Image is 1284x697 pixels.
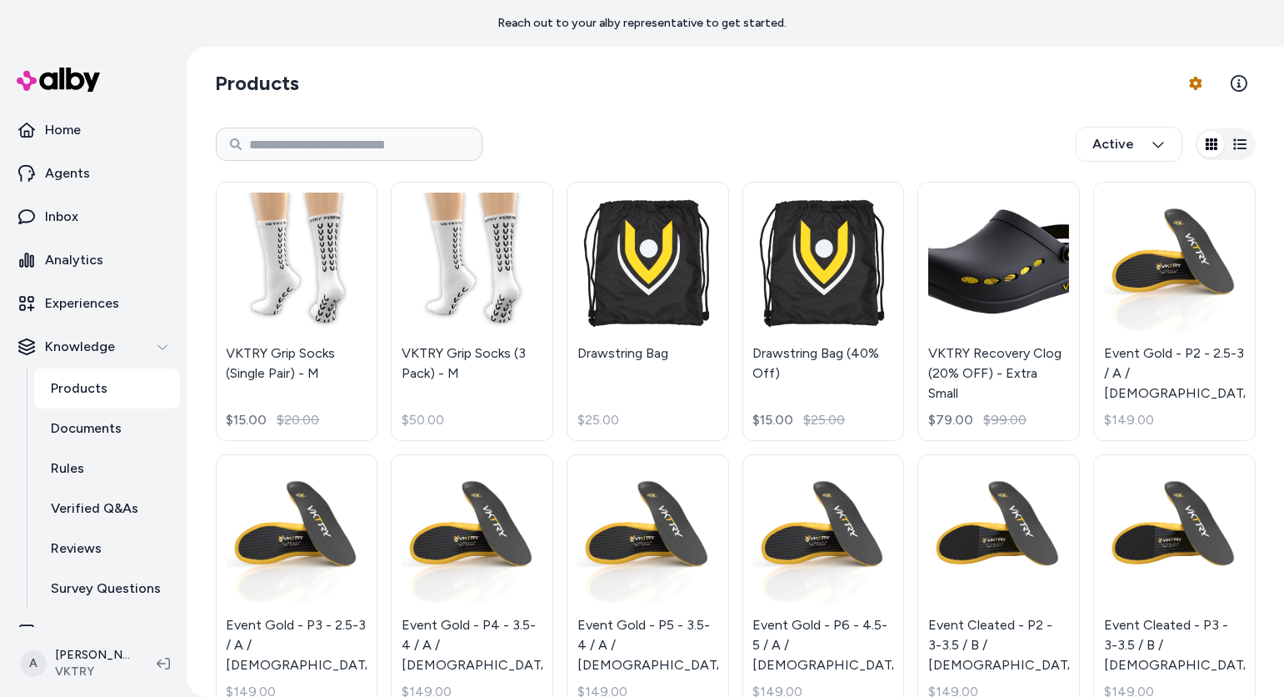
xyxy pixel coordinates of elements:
button: A[PERSON_NAME]VKTRY [10,637,143,690]
p: Products [51,379,107,399]
span: VKTRY [55,664,130,680]
p: Rules [51,459,84,479]
a: Verified Q&As [34,489,180,529]
a: Documents [34,409,180,449]
a: Experiences [7,283,180,323]
a: VKTRY Recovery Clog (20% OFF) - Extra SmallVKTRY Recovery Clog (20% OFF) - Extra Small$79.00$99.00 [917,182,1080,441]
p: Verified Q&As [51,499,138,519]
p: [PERSON_NAME] [55,647,130,664]
p: Reviews [51,539,102,559]
a: VKTRY Grip Socks (3 Pack) - MVKTRY Grip Socks (3 Pack) - M$50.00 [391,182,553,441]
a: Survey Questions [34,569,180,609]
span: A [20,650,47,677]
a: Integrations [7,612,180,652]
p: Integrations [45,622,122,642]
p: Survey Questions [51,579,161,599]
a: VKTRY Grip Socks (Single Pair) - MVKTRY Grip Socks (Single Pair) - M$15.00$20.00 [216,182,378,441]
p: Agents [45,163,90,183]
p: Home [45,120,81,140]
a: Event Gold - P2 - 2.5-3 / A / MaleEvent Gold - P2 - 2.5-3 / A / [DEMOGRAPHIC_DATA]$149.00 [1093,182,1256,441]
a: Drawstring BagDrawstring Bag$25.00 [567,182,729,441]
a: Reviews [34,529,180,569]
button: Active [1076,127,1182,162]
p: Inbox [45,207,78,227]
a: Inbox [7,197,180,237]
a: Rules [34,449,180,489]
button: Knowledge [7,327,180,367]
a: Analytics [7,240,180,280]
p: Reach out to your alby representative to get started. [497,15,787,32]
img: alby Logo [17,68,100,92]
a: Home [7,110,180,150]
a: Agents [7,153,180,193]
p: Knowledge [45,337,115,357]
h2: Products [216,70,300,97]
p: Experiences [45,293,119,313]
a: Products [34,369,180,409]
a: Drawstring Bag (40% Off)Drawstring Bag (40% Off)$15.00$25.00 [742,182,905,441]
p: Documents [51,419,122,439]
p: Analytics [45,250,103,270]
